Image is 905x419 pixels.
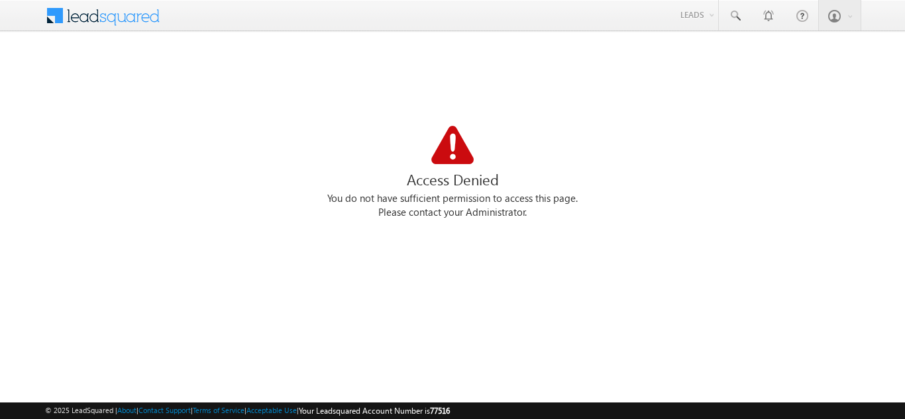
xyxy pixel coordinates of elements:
div: Please contact your Administrator. [45,206,859,220]
a: Contact Support [138,406,191,414]
img: Access Denied [431,126,474,164]
a: Terms of Service [193,406,244,414]
span: Your Leadsquared Account Number is [299,406,450,416]
span: © 2025 LeadSquared | | | | | [45,404,450,417]
a: About [117,406,136,414]
div: You do not have sufficient permission to access this page. [45,192,859,206]
span: 77516 [430,406,450,416]
a: Acceptable Use [246,406,297,414]
div: Access Denied [45,167,859,192]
